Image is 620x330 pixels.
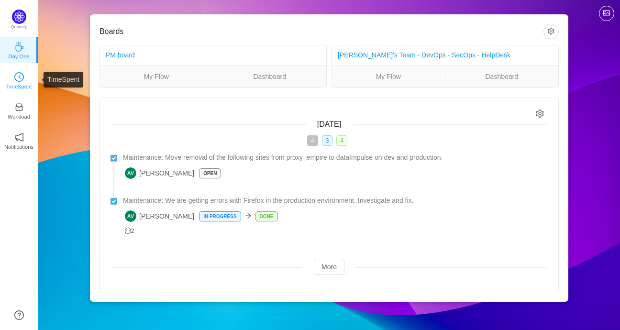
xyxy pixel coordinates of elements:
a: Maintenance: Move removal of the following sites from proxy_empire to dataImpulse on dev and prod... [123,153,547,163]
img: Quantify [12,10,26,24]
button: icon: picture [599,6,614,21]
a: Dashboard [213,71,327,82]
i: icon: setting [536,110,544,118]
p: In Progress [199,212,240,221]
p: Workload [8,112,30,121]
p: Open [199,169,221,178]
i: icon: clock-circle [14,72,24,82]
img: AV [125,210,136,222]
a: Maintenance: We are getting errors with Firefox in the production environment. Investigate and fix. [123,196,547,206]
span: [PERSON_NAME] [125,167,194,179]
button: icon: setting [543,24,559,39]
a: [PERSON_NAME]'s Team - DevOps - SecOps - HelpDesk [338,51,510,59]
a: icon: clock-circleTimeSpent [14,75,24,85]
i: icon: notification [14,132,24,142]
a: icon: notificationNotifications [14,135,24,145]
span: Maintenance: Move removal of the following sites from proxy_empire to dataImpulse on dev and prod... [123,153,443,163]
i: icon: coffee [14,42,24,52]
i: icon: inbox [14,102,24,112]
span: 4 [307,135,318,146]
a: icon: inboxWorkload [14,105,24,115]
a: icon: question-circle [14,310,24,320]
p: Day One [8,52,29,61]
p: TimeSpent [6,82,32,91]
img: AV [125,167,136,179]
p: Done [256,212,277,221]
a: PM board [106,51,135,59]
p: Quantify [11,24,27,31]
button: More [314,260,344,275]
span: [DATE] [317,120,341,128]
span: 4 [336,135,347,146]
i: icon: message [125,228,131,234]
a: My Flow [100,71,213,82]
span: 2 [125,228,134,234]
span: 3 [322,135,333,146]
a: My Flow [332,71,445,82]
i: icon: arrow-right [245,212,252,219]
p: Notifications [4,143,33,151]
a: Dashboard [445,71,559,82]
a: icon: coffeeDay One [14,45,24,55]
h3: Boards [100,27,543,36]
span: Maintenance: We are getting errors with Firefox in the production environment. Investigate and fix. [123,196,414,206]
span: [PERSON_NAME] [125,210,194,222]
